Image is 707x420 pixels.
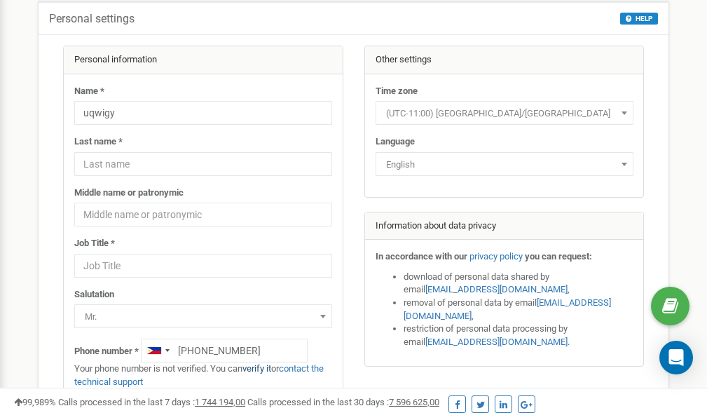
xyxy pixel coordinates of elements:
[49,13,135,25] h5: Personal settings
[141,339,308,363] input: +1-800-555-55-55
[404,271,633,297] li: download of personal data shared by email ,
[74,135,123,149] label: Last name *
[74,304,332,328] span: Mr.
[425,284,568,294] a: [EMAIL_ADDRESS][DOMAIN_NAME]
[14,397,56,407] span: 99,989%
[74,85,104,98] label: Name *
[74,363,324,387] a: contact the technical support
[74,101,332,125] input: Name
[404,323,633,348] li: restriction of personal data processing by email .
[404,297,611,321] a: [EMAIL_ADDRESS][DOMAIN_NAME]
[376,152,633,176] span: English
[74,254,332,278] input: Job Title
[389,397,439,407] u: 7 596 625,00
[58,397,245,407] span: Calls processed in the last 7 days :
[376,251,467,262] strong: In accordance with our
[195,397,245,407] u: 1 744 194,00
[74,237,115,250] label: Job Title *
[525,251,592,262] strong: you can request:
[64,46,343,74] div: Personal information
[376,135,415,149] label: Language
[469,251,523,262] a: privacy policy
[74,363,332,388] p: Your phone number is not verified. You can or
[380,155,629,175] span: English
[376,85,418,98] label: Time zone
[425,337,568,347] a: [EMAIL_ADDRESS][DOMAIN_NAME]
[659,341,693,374] div: Open Intercom Messenger
[74,152,332,176] input: Last name
[365,46,644,74] div: Other settings
[620,13,658,25] button: HELP
[74,187,184,200] label: Middle name or patronymic
[74,288,114,302] label: Salutation
[74,203,332,226] input: Middle name or patronymic
[79,307,327,327] span: Mr.
[142,339,174,362] div: Telephone country code
[74,345,139,358] label: Phone number *
[404,297,633,323] li: removal of personal data by email ,
[380,104,629,123] span: (UTC-11:00) Pacific/Midway
[247,397,439,407] span: Calls processed in the last 30 days :
[365,212,644,241] div: Information about data privacy
[376,101,633,125] span: (UTC-11:00) Pacific/Midway
[242,363,271,374] a: verify it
